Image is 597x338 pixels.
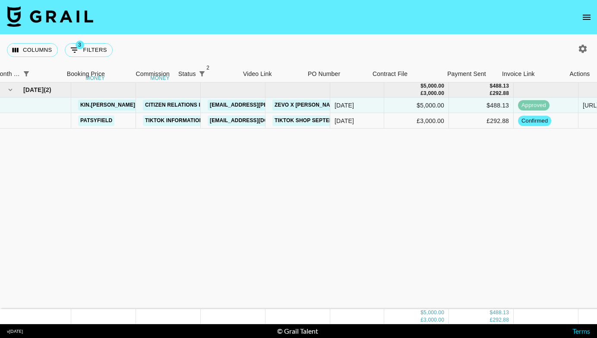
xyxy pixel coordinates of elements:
div: Payment Sent [433,66,498,82]
div: money [85,76,105,81]
div: $488.13 [449,98,514,113]
button: Sort [32,68,44,80]
div: Contract File [368,66,433,82]
a: [EMAIL_ADDRESS][DOMAIN_NAME] [208,115,304,126]
div: Aug '25 [335,101,354,110]
div: 3,000.00 [423,90,444,97]
div: Booking Price [67,66,105,82]
div: © Grail Talent [277,327,318,335]
div: v [DATE] [7,329,23,334]
div: PO Number [303,66,368,82]
div: 488.13 [493,82,509,90]
span: confirmed [518,117,551,125]
div: $ [490,309,493,316]
span: 3 [76,41,84,49]
div: £292.88 [449,113,514,129]
div: 3,000.00 [423,316,444,324]
span: approved [518,101,550,110]
button: Show filters [196,68,208,80]
div: Video Link [239,66,303,82]
div: Aug '25 [335,117,354,125]
div: $ [420,309,423,316]
div: 1 active filter [20,68,32,80]
a: [EMAIL_ADDRESS][PERSON_NAME][DOMAIN_NAME] [208,100,348,111]
div: PO Number [308,66,340,82]
div: Payment Sent [447,66,486,82]
div: 292.88 [493,90,509,97]
button: Show filters [65,43,113,57]
div: Video Link [243,66,272,82]
div: £ [490,90,493,97]
span: ( 2 ) [44,85,51,94]
a: patsyfield [78,115,114,126]
div: Invoice Link [498,66,562,82]
div: £ [490,316,493,324]
span: 2 [204,63,212,72]
a: TikTok Information Technologies UK Limited [143,115,281,126]
div: £3,000.00 [384,113,449,129]
div: Invoice Link [502,66,535,82]
button: hide children [4,84,16,96]
a: Zevo x [PERSON_NAME] [272,100,342,111]
div: Actions [570,66,590,82]
div: Status [174,66,239,82]
div: $5,000.00 [384,98,449,113]
button: open drawer [578,9,595,26]
div: money [150,76,170,81]
div: Contract File [373,66,407,82]
img: Grail Talent [7,6,93,27]
button: Sort [208,68,220,80]
div: Status [178,66,196,82]
div: 292.88 [493,316,509,324]
div: 2 active filters [196,68,208,80]
div: 488.13 [493,309,509,316]
button: Select columns [7,43,58,57]
div: Actions [562,66,597,82]
a: kin.[PERSON_NAME] [78,100,137,111]
div: Commission [136,66,170,82]
button: Show filters [20,68,32,80]
div: £ [420,90,423,97]
div: £ [420,316,423,324]
div: 5,000.00 [423,82,444,90]
a: Citizen Relations Inc. [143,100,212,111]
a: Terms [572,327,590,335]
a: TikTok Shop September Promotion [GEOGRAPHIC_DATA] [272,115,439,126]
span: [DATE] [23,85,44,94]
div: $ [420,82,423,90]
div: 5,000.00 [423,309,444,316]
div: $ [490,82,493,90]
